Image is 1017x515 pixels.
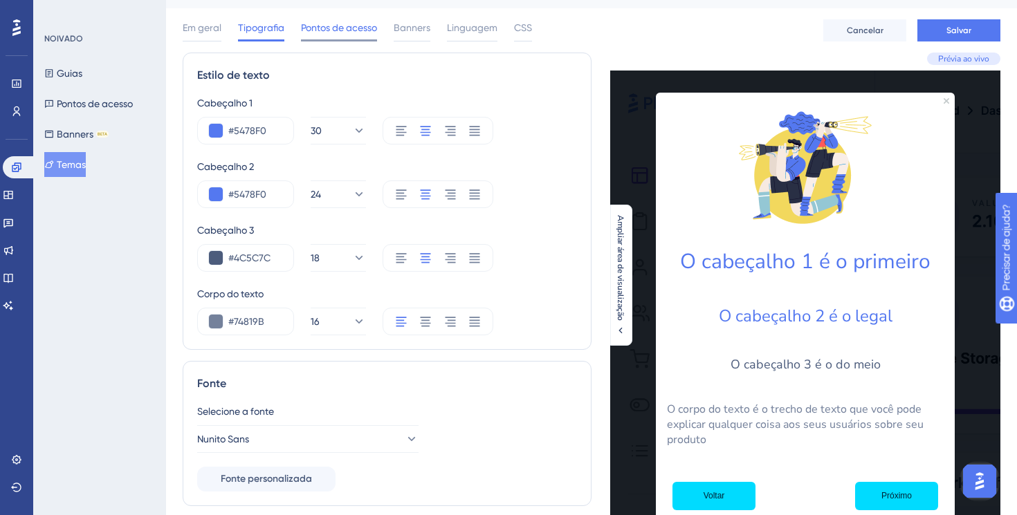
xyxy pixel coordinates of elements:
font: Próximo [881,491,912,500]
button: 18 [311,244,366,272]
font: Em geral [183,22,221,33]
button: Temas [44,152,86,177]
font: Guias [57,68,82,79]
font: O cabeçalho 1 é o primeiro [680,247,931,276]
font: Banners [57,129,93,140]
button: Nunito Sans [197,425,419,453]
font: CSS [514,22,532,33]
iframe: Iniciador do Assistente de IA do UserGuiding [959,460,1000,502]
font: Cabeçalho 2 [197,161,254,172]
font: Cabeçalho 1 [197,97,253,109]
font: 16 [311,316,320,327]
button: 16 [311,308,366,335]
font: BETA [98,131,107,136]
font: Selecione a fonte [197,406,274,417]
button: Anterior [672,482,755,510]
font: 30 [311,125,322,136]
font: Banners [394,22,430,33]
button: 30 [311,117,366,144]
font: O cabeçalho 3 é o do meio [731,356,881,373]
button: Fonte personalizada [197,467,336,491]
font: NOIVADO [44,34,83,44]
font: Corpo do texto [197,288,264,299]
font: Precisar de ajuda? [33,6,119,17]
button: Próximo [855,482,938,510]
font: O corpo do texto é o trecho de texto que você pode explicar qualquer coisa aos seus usuários sobr... [667,402,926,447]
font: Cabeçalho 3 [197,225,254,236]
font: Fonte personalizada [221,473,312,485]
button: BannersBETA [44,122,109,147]
font: Pontos de acesso [57,98,133,109]
button: Pontos de acesso [44,91,133,116]
font: 18 [311,252,320,263]
button: Cancelar [823,19,906,41]
font: Ampliar área de visualização [615,214,626,320]
font: Estilo de texto [197,68,270,82]
font: 24 [311,189,321,200]
font: Cancelar [847,26,883,35]
div: Fechar visualização [944,98,949,104]
font: Fonte [197,377,226,390]
font: Prévia ao vivo [938,53,989,64]
font: Tipografia [238,22,284,33]
font: Voltar [704,491,725,500]
img: Mídia Modal [736,98,874,236]
button: 24 [311,180,366,208]
font: Pontos de acesso [301,22,377,33]
button: Guias [44,61,82,86]
font: Temas [57,159,86,170]
font: Linguagem [447,22,497,33]
button: Ampliar área de visualização [610,214,632,335]
button: Salvar [917,19,1000,41]
font: Salvar [946,26,971,35]
font: O cabeçalho 2 é o legal [719,305,892,327]
font: Nunito Sans [197,433,249,444]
